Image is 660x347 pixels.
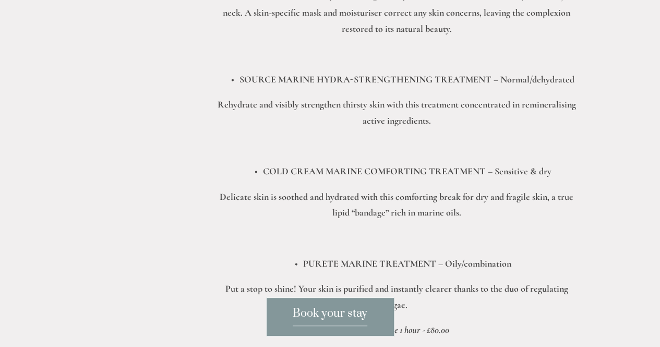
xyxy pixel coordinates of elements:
p: SOURCE MARINE HYDRA-STRENGTHENING TREATMENT – Normal/dehydrated [235,71,580,88]
p: Delicate skin is soothed and hydrated with this comforting break for dry and fragile skin, a true... [214,189,580,221]
p: COLD CREAM MARINE COMFORTING TREATMENT – Sensitive & dry [235,163,580,180]
p: PURETE MARINE TREATMENT – Oily/combination [235,256,580,272]
a: Book your stay [266,297,394,337]
p: Rehydrate and visibly strengthen thirsty skin with this treatment concentrated in remineralising ... [214,97,580,128]
span: Book your stay [293,306,367,326]
p: Put a stop to shine! Your skin is purified and instantly clearer thanks to the duo of regulating ... [214,281,580,313]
